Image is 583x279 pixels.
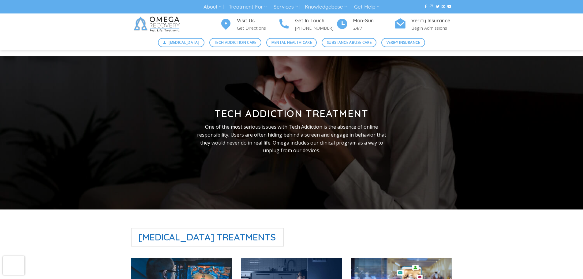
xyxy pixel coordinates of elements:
[214,40,256,45] span: Tech Addiction Care
[158,38,204,47] a: [MEDICAL_DATA]
[295,17,336,25] h4: Get In Touch
[215,107,368,119] strong: Tech Addiction Treatment
[387,40,420,45] span: Verify Insurance
[271,40,312,45] span: Mental Health Care
[424,5,428,9] a: Follow on Facebook
[327,40,372,45] span: Substance Abuse Care
[131,13,185,35] img: Omega Recovery
[411,25,452,32] p: Begin Admissions
[354,1,379,13] a: Get Help
[381,38,425,47] a: Verify Insurance
[353,17,394,25] h4: Mon-Sun
[278,17,336,32] a: Get In Touch [PHONE_NUMBER]
[229,1,267,13] a: Treatment For
[237,17,278,25] h4: Visit Us
[411,17,452,25] h4: Verify Insurance
[209,38,262,47] a: Tech Addiction Care
[204,1,222,13] a: About
[322,38,376,47] a: Substance Abuse Care
[394,17,452,32] a: Verify Insurance Begin Admissions
[436,5,439,9] a: Follow on Twitter
[295,25,336,32] p: [PHONE_NUMBER]
[169,40,199,45] span: [MEDICAL_DATA]
[131,228,284,247] span: [MEDICAL_DATA] Treatments
[274,1,298,13] a: Services
[442,5,445,9] a: Send us an email
[266,38,317,47] a: Mental Health Care
[192,123,391,154] p: One of the most serious issues with Tech Addiction is the absence of online responsibility. Users...
[430,5,433,9] a: Follow on Instagram
[353,25,394,32] p: 24/7
[237,25,278,32] p: Get Directions
[447,5,451,9] a: Follow on YouTube
[220,17,278,32] a: Visit Us Get Directions
[305,1,347,13] a: Knowledgebase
